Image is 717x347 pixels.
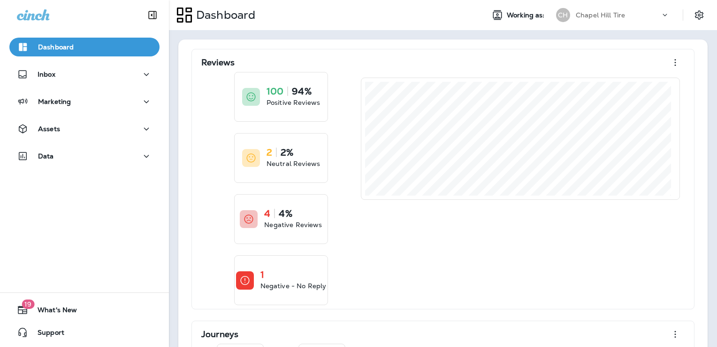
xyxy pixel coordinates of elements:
p: Positive Reviews [267,98,320,107]
p: Inbox [38,71,55,78]
span: 19 [22,300,34,309]
button: Data [9,147,160,166]
button: Settings [691,7,708,24]
button: 19What's New [9,300,160,319]
button: Collapse Sidebar [139,6,166,24]
button: Assets [9,119,160,138]
p: Assets [38,125,60,133]
p: 4 [264,209,270,218]
p: 1 [260,270,264,279]
p: Data [38,152,54,160]
span: Support [28,329,64,340]
button: Dashboard [9,38,160,56]
p: Marketing [38,98,71,105]
p: Neutral Reviews [267,159,320,168]
p: 2 [267,148,272,157]
p: 100 [267,87,283,96]
button: Inbox [9,65,160,84]
p: 4% [279,209,292,218]
p: 94% [292,87,311,96]
p: Dashboard [192,8,255,22]
p: Dashboard [38,43,74,51]
p: Chapel Hill Tire [576,11,625,19]
p: Negative - No Reply [260,281,327,291]
div: CH [556,8,570,22]
p: Reviews [201,58,235,67]
button: Support [9,323,160,342]
span: What's New [28,306,77,317]
button: Marketing [9,92,160,111]
p: Journeys [201,330,238,339]
span: Working as: [507,11,547,19]
p: 2% [281,148,293,157]
p: Negative Reviews [264,220,322,229]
